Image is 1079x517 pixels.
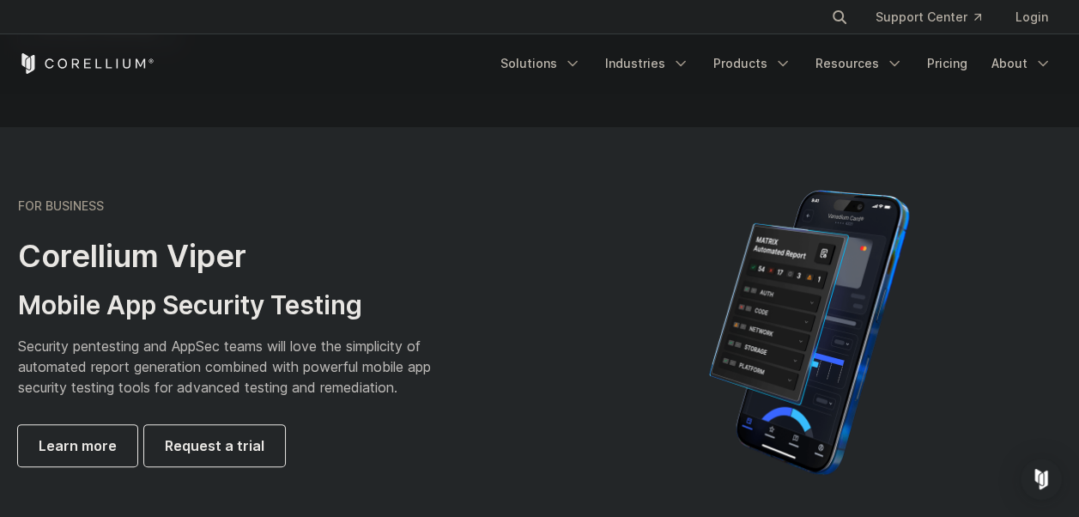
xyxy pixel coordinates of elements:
[1002,2,1062,33] a: Login
[18,53,155,74] a: Corellium Home
[165,435,264,456] span: Request a trial
[917,48,978,79] a: Pricing
[824,2,855,33] button: Search
[18,198,104,214] h6: FOR BUSINESS
[805,48,913,79] a: Resources
[18,425,137,466] a: Learn more
[18,237,458,276] h2: Corellium Viper
[981,48,1062,79] a: About
[1021,459,1062,500] div: Open Intercom Messenger
[810,2,1062,33] div: Navigation Menu
[680,182,938,483] img: Corellium MATRIX automated report on iPhone showing app vulnerability test results across securit...
[703,48,802,79] a: Products
[18,289,458,322] h3: Mobile App Security Testing
[490,48,591,79] a: Solutions
[595,48,700,79] a: Industries
[144,425,285,466] a: Request a trial
[18,336,458,398] p: Security pentesting and AppSec teams will love the simplicity of automated report generation comb...
[490,48,1062,79] div: Navigation Menu
[862,2,995,33] a: Support Center
[39,435,117,456] span: Learn more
